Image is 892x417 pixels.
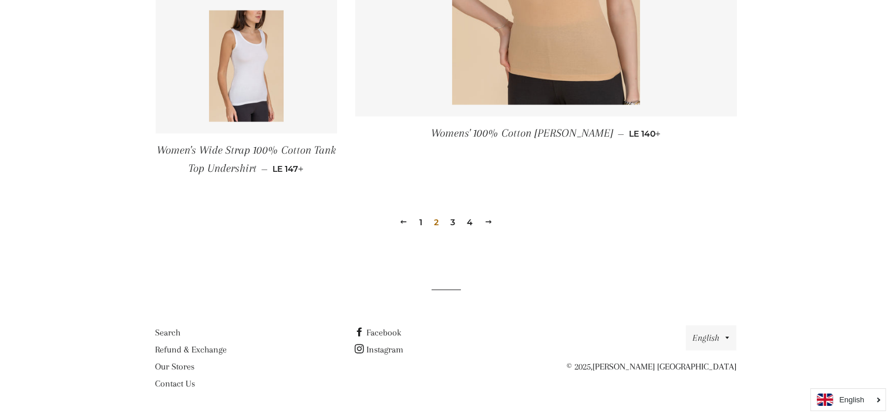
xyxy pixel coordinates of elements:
[156,378,196,389] a: Contact Us
[446,213,460,231] a: 3
[156,134,338,186] a: Women's Wide Strap 100% Cotton Tank Top Undershirt — LE 147
[429,213,443,231] span: 2
[156,361,195,372] a: Our Stores
[156,344,227,355] a: Refund & Exchange
[686,326,736,351] button: English
[157,144,336,175] span: Women's Wide Strap 100% Cotton Tank Top Undershirt
[355,344,403,355] a: Instagram
[272,164,304,174] span: LE 147
[554,360,736,374] p: © 2025,
[839,396,864,404] i: English
[415,213,427,231] a: 1
[593,361,736,372] a: [PERSON_NAME] [GEOGRAPHIC_DATA]
[355,327,401,338] a: Facebook
[817,394,880,406] a: English
[156,327,181,338] a: Search
[618,128,624,139] span: —
[629,128,661,139] span: LE 140
[261,164,268,174] span: —
[431,127,613,140] span: Womens' 100% Cotton [PERSON_NAME]
[355,117,737,150] a: Womens' 100% Cotton [PERSON_NAME] — LE 140
[462,213,477,231] a: 4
